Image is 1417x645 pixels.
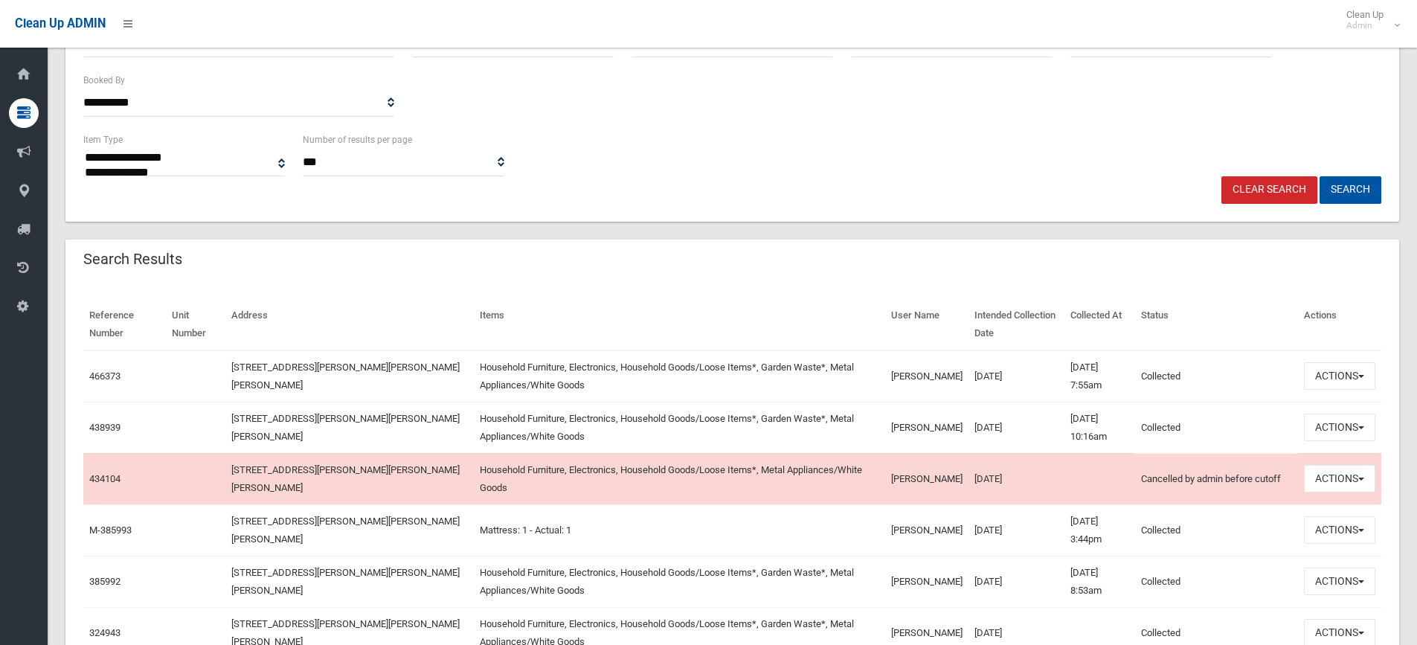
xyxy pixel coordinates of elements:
td: Household Furniture, Electronics, Household Goods/Loose Items*, Garden Waste*, Metal Appliances/W... [474,556,884,607]
td: [DATE] [968,402,1065,453]
a: 466373 [89,370,121,382]
td: [DATE] 7:55am [1064,350,1134,402]
span: Clean Up [1339,9,1398,31]
td: [DATE] [968,453,1065,504]
td: [DATE] [968,350,1065,402]
button: Actions [1304,465,1375,492]
button: Actions [1304,414,1375,441]
td: Collected [1135,402,1298,453]
td: Household Furniture, Electronics, Household Goods/Loose Items*, Garden Waste*, Metal Appliances/W... [474,402,884,453]
td: [PERSON_NAME] [885,350,968,402]
th: Items [474,299,884,350]
a: 438939 [89,422,121,433]
td: Collected [1135,556,1298,607]
a: [STREET_ADDRESS][PERSON_NAME][PERSON_NAME][PERSON_NAME] [231,567,460,596]
button: Actions [1304,568,1375,595]
a: [STREET_ADDRESS][PERSON_NAME][PERSON_NAME][PERSON_NAME] [231,413,460,442]
th: Status [1135,299,1298,350]
td: Household Furniture, Electronics, Household Goods/Loose Items*, Garden Waste*, Metal Appliances/W... [474,350,884,402]
a: 385992 [89,576,121,587]
th: Reference Number [83,299,166,350]
td: [PERSON_NAME] [885,504,968,556]
a: [STREET_ADDRESS][PERSON_NAME][PERSON_NAME][PERSON_NAME] [231,362,460,391]
th: User Name [885,299,968,350]
label: Item Type [83,132,123,148]
a: [STREET_ADDRESS][PERSON_NAME][PERSON_NAME][PERSON_NAME] [231,464,460,493]
small: Admin [1346,20,1384,31]
td: [DATE] [968,556,1065,607]
td: Collected [1135,350,1298,402]
td: Collected [1135,504,1298,556]
th: Address [225,299,474,350]
th: Collected At [1064,299,1134,350]
td: [DATE] 10:16am [1064,402,1134,453]
label: Booked By [83,72,125,89]
button: Search [1320,176,1381,204]
th: Unit Number [166,299,225,350]
a: M-385993 [89,524,132,536]
td: Mattress: 1 - Actual: 1 [474,504,884,556]
td: Cancelled by admin before cutoff [1135,453,1298,504]
td: Household Furniture, Electronics, Household Goods/Loose Items*, Metal Appliances/White Goods [474,453,884,504]
button: Actions [1304,516,1375,544]
header: Search Results [65,245,200,274]
span: Clean Up ADMIN [15,16,106,31]
td: [DATE] [968,504,1065,556]
a: [STREET_ADDRESS][PERSON_NAME][PERSON_NAME][PERSON_NAME] [231,516,460,545]
td: [PERSON_NAME] [885,402,968,453]
a: Clear Search [1221,176,1317,204]
label: Number of results per page [303,132,412,148]
a: 324943 [89,627,121,638]
td: [PERSON_NAME] [885,453,968,504]
td: [PERSON_NAME] [885,556,968,607]
a: 434104 [89,473,121,484]
th: Intended Collection Date [968,299,1065,350]
td: [DATE] 8:53am [1064,556,1134,607]
button: Actions [1304,362,1375,390]
td: [DATE] 3:44pm [1064,504,1134,556]
th: Actions [1298,299,1381,350]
